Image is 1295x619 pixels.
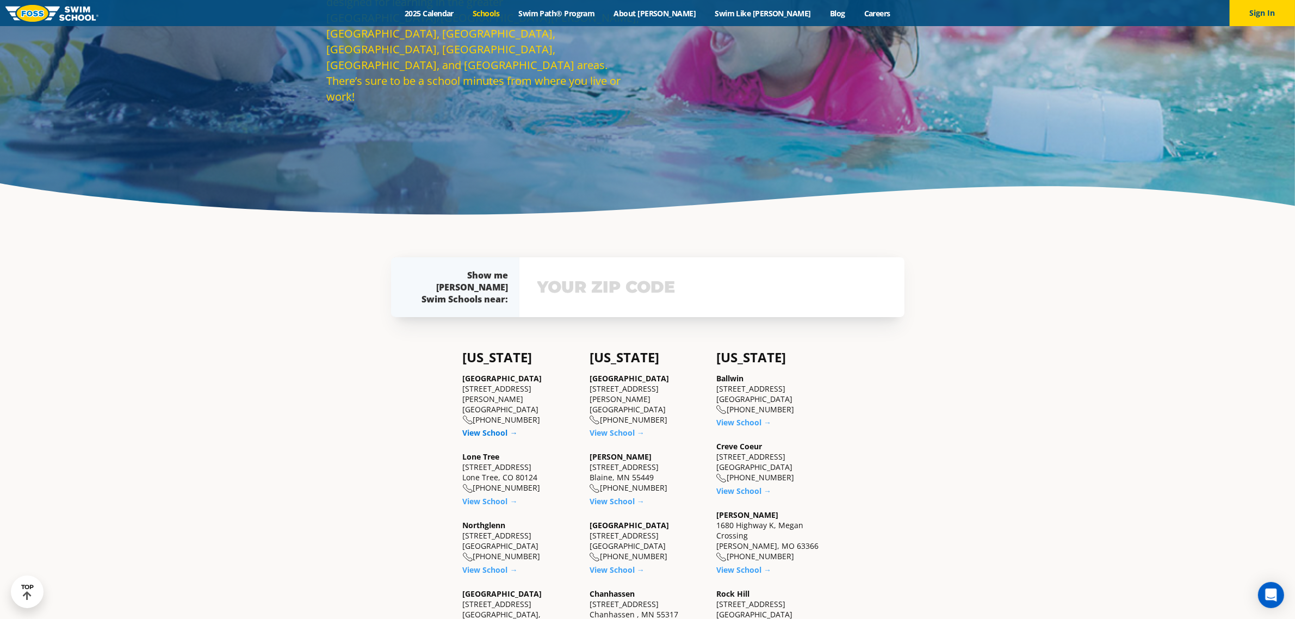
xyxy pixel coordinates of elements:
[463,484,473,493] img: location-phone-o-icon.svg
[463,565,518,575] a: View School →
[716,510,778,520] a: [PERSON_NAME]
[590,350,705,365] h4: [US_STATE]
[716,486,771,496] a: View School →
[716,405,727,414] img: location-phone-o-icon.svg
[716,510,832,562] div: 1680 Highway K, Megan Crossing [PERSON_NAME], MO 63366 [PHONE_NUMBER]
[716,417,771,428] a: View School →
[590,496,645,506] a: View School →
[716,441,762,451] a: Creve Coeur
[463,520,506,530] a: Northglenn
[463,373,579,425] div: [STREET_ADDRESS][PERSON_NAME] [GEOGRAPHIC_DATA] [PHONE_NUMBER]
[463,451,500,462] a: Lone Tree
[716,474,727,483] img: location-phone-o-icon.svg
[590,373,669,383] a: [GEOGRAPHIC_DATA]
[1258,582,1284,608] div: Open Intercom Messenger
[509,8,604,18] a: Swim Path® Program
[463,428,518,438] a: View School →
[463,451,579,493] div: [STREET_ADDRESS] Lone Tree, CO 80124 [PHONE_NUMBER]
[590,373,705,425] div: [STREET_ADDRESS][PERSON_NAME] [GEOGRAPHIC_DATA] [PHONE_NUMBER]
[463,8,509,18] a: Schools
[463,350,579,365] h4: [US_STATE]
[590,520,669,530] a: [GEOGRAPHIC_DATA]
[590,589,635,599] a: Chanhassen
[413,269,509,305] div: Show me [PERSON_NAME] Swim Schools near:
[590,451,652,462] a: [PERSON_NAME]
[590,416,600,425] img: location-phone-o-icon.svg
[590,565,645,575] a: View School →
[590,520,705,562] div: [STREET_ADDRESS] [GEOGRAPHIC_DATA] [PHONE_NUMBER]
[463,589,542,599] a: [GEOGRAPHIC_DATA]
[820,8,854,18] a: Blog
[590,451,705,493] div: [STREET_ADDRESS] Blaine, MN 55449 [PHONE_NUMBER]
[716,553,727,562] img: location-phone-o-icon.svg
[716,441,832,483] div: [STREET_ADDRESS] [GEOGRAPHIC_DATA] [PHONE_NUMBER]
[395,8,463,18] a: 2025 Calendar
[854,8,900,18] a: Careers
[604,8,705,18] a: About [PERSON_NAME]
[535,271,889,303] input: YOUR ZIP CODE
[590,484,600,493] img: location-phone-o-icon.svg
[716,350,832,365] h4: [US_STATE]
[463,373,542,383] a: [GEOGRAPHIC_DATA]
[463,520,579,562] div: [STREET_ADDRESS] [GEOGRAPHIC_DATA] [PHONE_NUMBER]
[463,553,473,562] img: location-phone-o-icon.svg
[705,8,821,18] a: Swim Like [PERSON_NAME]
[5,5,98,22] img: FOSS Swim School Logo
[463,496,518,506] a: View School →
[21,584,34,601] div: TOP
[716,373,832,415] div: [STREET_ADDRESS] [GEOGRAPHIC_DATA] [PHONE_NUMBER]
[716,565,771,575] a: View School →
[590,428,645,438] a: View School →
[716,373,743,383] a: Ballwin
[463,416,473,425] img: location-phone-o-icon.svg
[590,553,600,562] img: location-phone-o-icon.svg
[716,589,749,599] a: Rock Hill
